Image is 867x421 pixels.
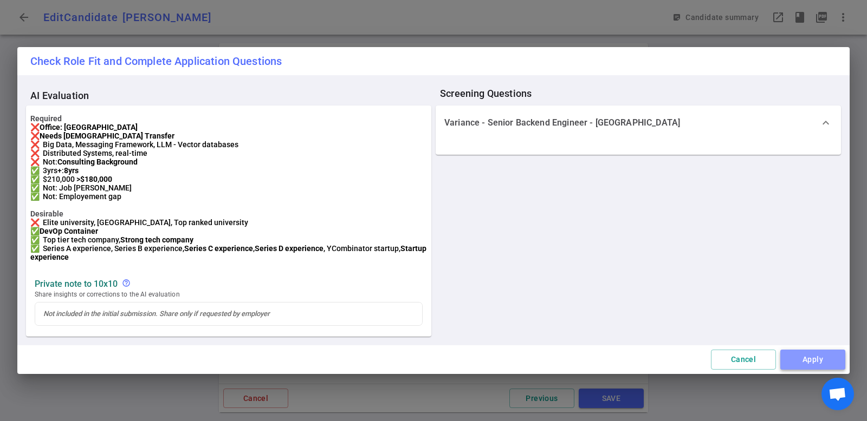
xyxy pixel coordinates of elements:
b: Needs [DEMOGRAPHIC_DATA] Transfer [40,131,174,140]
span: expand_more [819,116,832,129]
div: Open chat [821,378,854,410]
h2: Check Role Fit and Complete Application Questions [17,47,850,75]
div: ❌ [30,131,427,140]
div: ✅ Not: Employement gap [30,192,427,201]
div: ✅ 3yrs+: [30,166,427,175]
b: DevOp Container [40,227,98,235]
b: Series D experience [255,244,323,253]
div: Variance - Senior Backend Engineer - [GEOGRAPHIC_DATA] [436,106,841,140]
div: ❌ Not: [30,157,427,166]
div: Not included in the initial submission. Share only if requested by employer [122,279,135,289]
p: Variance - Senior Backend Engineer - [GEOGRAPHIC_DATA] [444,117,680,128]
button: Cancel [711,350,776,370]
span: Share insights or corrections to the AI evaluation [35,289,423,300]
div: ✅ Top tier tech company, [30,235,427,244]
b: Consulting Background [57,157,138,166]
div: ❌ [30,123,427,131]
button: Apply [780,350,845,370]
span: help_outline [122,279,131,287]
div: ✅ Not: Job [PERSON_NAME] [30,183,427,192]
span: AI Evaluation [30,90,436,101]
span: Screening Questions [440,88,845,99]
b: $180,000 [80,175,112,183]
b: Series C experience [184,244,253,253]
div: ❌ Elite university, [GEOGRAPHIC_DATA], Top ranked university [30,218,427,227]
div: ❌ Big Data, Messaging Framework, LLM - Vector databases [30,140,427,149]
b: Strong tech company [120,235,193,244]
strong: Desirable [30,209,427,218]
b: 8yrs [64,166,79,175]
strong: Required [30,114,427,123]
b: Office: [GEOGRAPHIC_DATA] [40,123,138,131]
div: ✅ Series A experience, Series B experience, , , YCombinator startup, [30,244,427,261]
div: ✅ [30,227,427,235]
strong: Private Note to 10x10 [35,279,118,289]
b: Startup experience [30,244,426,261]
div: ❌ Distributed Systems, real-time [30,149,427,157]
div: ✅ $210,000 > [30,175,427,183]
